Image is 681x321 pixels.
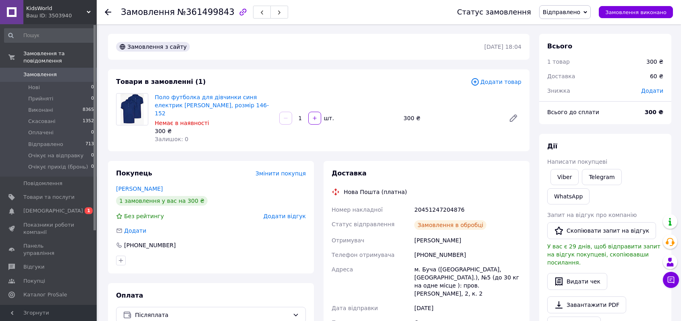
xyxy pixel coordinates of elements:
[28,152,83,159] span: Очікує на відправку
[85,207,93,214] span: 1
[547,42,572,50] span: Всього
[332,305,378,311] span: Дата відправки
[155,120,209,126] span: Немає в наявності
[599,6,673,18] button: Замовлення виконано
[332,237,364,244] span: Отримувач
[255,170,306,177] span: Змінити покупця
[505,110,521,126] a: Редагувати
[332,252,394,258] span: Телефон отримувача
[645,109,663,115] b: 300 ₴
[663,272,679,288] button: Чат з покупцем
[123,241,176,249] div: [PHONE_NUMBER]
[4,28,95,43] input: Пошук
[23,50,97,65] span: Замовлення та повідомлення
[547,58,570,65] span: 1 товар
[23,221,75,236] span: Показники роботи компанії
[547,188,590,204] a: WhatsApp
[646,58,663,66] div: 300 ₴
[641,88,663,94] span: Додати
[413,248,523,262] div: [PHONE_NUMBER]
[116,292,143,299] span: Оплата
[105,8,111,16] div: Повернутися назад
[547,273,607,290] button: Видати чек
[155,127,273,135] div: 300 ₴
[26,5,87,12] span: KidsWorld
[23,291,67,298] span: Каталог ProSale
[550,169,579,185] a: Viber
[23,277,45,285] span: Покупці
[413,202,523,217] div: 20451247204876
[23,71,57,78] span: Замовлення
[23,242,75,257] span: Панель управління
[332,266,353,273] span: Адреса
[116,42,190,52] div: Замовлення з сайту
[28,129,54,136] span: Оплачені
[83,106,94,114] span: 8365
[23,194,75,201] span: Товари та послуги
[116,186,163,192] a: [PERSON_NAME]
[605,9,666,15] span: Замовлення виконано
[135,311,289,319] span: Післяплата
[547,222,656,239] button: Скопіювати запит на відгук
[28,84,40,91] span: Нові
[471,77,521,86] span: Додати товар
[124,227,146,234] span: Додати
[547,109,599,115] span: Всього до сплати
[121,7,175,17] span: Замовлення
[91,152,94,159] span: 0
[413,301,523,315] div: [DATE]
[116,169,152,177] span: Покупець
[23,207,83,215] span: [DEMOGRAPHIC_DATA]
[23,180,62,187] span: Повідомлення
[547,142,557,150] span: Дії
[91,84,94,91] span: 0
[400,113,502,124] div: 300 ₴
[547,243,660,266] span: У вас є 29 днів, щоб відправити запит на відгук покупцеві, скопіювавши посилання.
[28,163,88,171] span: Очікує прихід (бронь)
[91,129,94,136] span: 0
[28,106,53,114] span: Виконані
[28,118,56,125] span: Скасовані
[177,7,235,17] span: №361499843
[155,136,189,142] span: Залишок: 0
[547,296,626,313] a: Завантажити PDF
[582,169,621,185] a: Telegram
[645,67,668,85] div: 60 ₴
[155,94,269,117] a: Поло футболка для дівчинки синя електрик [PERSON_NAME], розмір 146-152
[116,78,206,85] span: Товари в замовленні (1)
[28,95,53,102] span: Прийняті
[414,220,486,230] div: Замовлення в обробці
[85,141,94,148] span: 713
[342,188,409,196] div: Нова Пошта (платна)
[91,95,94,102] span: 0
[332,169,367,177] span: Доставка
[547,88,570,94] span: Знижка
[264,213,306,219] span: Додати відгук
[332,221,394,227] span: Статус відправлення
[23,263,44,271] span: Відгуки
[547,212,637,218] span: Запит на відгук про компанію
[547,158,607,165] span: Написати покупцеві
[484,44,521,50] time: [DATE] 18:04
[120,94,144,125] img: Поло футболка для дівчинки синя електрик George, розмір 146-152
[322,114,335,122] div: шт.
[26,12,97,19] div: Ваш ID: 3503940
[124,213,164,219] span: Без рейтингу
[457,8,531,16] div: Статус замовлення
[413,233,523,248] div: [PERSON_NAME]
[28,141,63,148] span: Відправлено
[116,196,208,206] div: 1 замовлення у вас на 300 ₴
[83,118,94,125] span: 1352
[547,73,575,79] span: Доставка
[332,206,383,213] span: Номер накладної
[543,9,580,15] span: Відправлено
[91,163,94,171] span: 0
[413,262,523,301] div: м. Буча ([GEOGRAPHIC_DATA], [GEOGRAPHIC_DATA].), №5 (до 30 кг на одне місце ): пров. [PERSON_NAME...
